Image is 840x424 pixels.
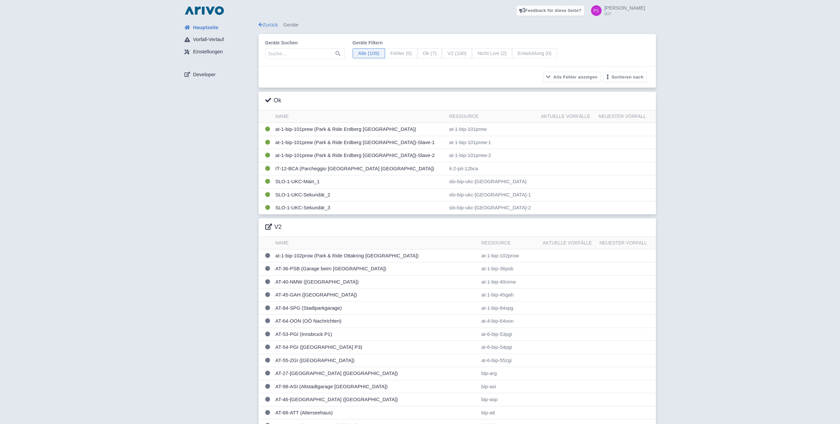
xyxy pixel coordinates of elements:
th: Neuester Vorfall [597,237,656,249]
td: AT-46-[GEOGRAPHIC_DATA] ([GEOGRAPHIC_DATA]) [273,393,479,406]
td: at-1-bip-40nmw [479,275,540,289]
a: Vorfall-Verlauf [179,33,259,46]
td: AT-36-PSB (Garage beim [GEOGRAPHIC_DATA]) [273,262,479,276]
span: V2 (100) [442,48,472,59]
td: at-6-bip-55zgi [479,354,540,367]
th: Ressource [479,237,540,249]
span: [PERSON_NAME] [604,5,645,11]
label: Geräte filtern [353,39,557,46]
td: at-1-bip-102prow [479,249,540,262]
td: SLO-1-UKC-Sekundär_3 [273,201,447,214]
td: AT-45-GAH ([GEOGRAPHIC_DATA]) [273,289,479,302]
th: Neuester Vorfall [596,110,656,123]
a: [PERSON_NAME] BIP [587,5,645,16]
h3: V2 [265,224,282,231]
td: bip-arg [479,367,540,380]
td: at-4-bip-64oon [479,315,540,328]
td: at-6-bip-54pgi [479,341,540,354]
td: bip-att [479,406,540,419]
span: Einstellungen [193,48,223,56]
td: SLO-1-UKC-Main_1 [273,175,447,188]
span: Developer [193,71,216,79]
a: Hauptseite [179,21,259,34]
td: SLO-1-UKC-Sekundär_2 [273,188,447,201]
td: slo-bip-ukc-[GEOGRAPHIC_DATA] [446,175,538,188]
button: Sortieren nach [603,72,647,82]
th: Aktuelle Vorfälle [538,110,596,123]
td: AT-53-PGI (Innsbruck P1) [273,328,479,341]
td: AT-27-[GEOGRAPHIC_DATA] ([GEOGRAPHIC_DATA]) [273,367,479,380]
span: Vorfall-Verlauf [193,36,224,43]
td: at-1-bip-101prew-2 [446,149,538,162]
td: at-6-bip-53pgi [479,328,540,341]
td: bip-asp [479,393,540,406]
td: AT-84-SPG (Stadtparkgarage) [273,301,479,315]
td: AT-40-NMW ([GEOGRAPHIC_DATA]) [273,275,479,289]
td: slo-bip-ukc-[GEOGRAPHIC_DATA]-1 [446,188,538,201]
td: at-1-bip-36psb [479,262,540,276]
div: Geräte [259,21,656,29]
input: Suche… [265,48,345,59]
td: at-1-bip-101prew (Park & Ride Erdberg [GEOGRAPHIC_DATA]) [273,123,447,136]
th: Aktuelle Vorfälle [540,237,597,249]
span: Alle (109) [353,48,385,59]
span: Nicht Live (2) [472,48,512,59]
span: Hauptseite [193,24,219,31]
a: Developer [179,68,259,81]
td: at-1-bip-102prow (Park & Ride Ottakring [GEOGRAPHIC_DATA]) [273,249,479,262]
td: it-2-pit-12bca [446,162,538,175]
label: Geräte suchen [265,39,345,46]
td: AT-54-PGI ([GEOGRAPHIC_DATA] P3) [273,341,479,354]
img: logo [183,5,225,16]
td: IT-12-BCA (Parcheggio [GEOGRAPHIC_DATA] [GEOGRAPHIC_DATA]) [273,162,447,175]
span: Fehler (0) [385,48,418,59]
th: Name [273,237,479,249]
td: AT-98-ASI (Altstadtgarage [GEOGRAPHIC_DATA]) [273,380,479,393]
td: at-1-bip-101prew (Park & Ride Erdberg [GEOGRAPHIC_DATA])-Slave-1 [273,136,447,149]
td: AT-55-ZGI ([GEOGRAPHIC_DATA]) [273,354,479,367]
td: AT-68-ATT (Atterseehaus) [273,406,479,419]
span: Entwicklung (0) [512,48,557,59]
td: bip-asi [479,380,540,393]
button: Alle Fehler anzeigen [543,72,601,82]
td: at-1-bip-84spg [479,301,540,315]
small: BIP [604,12,645,16]
td: at-1-bip-45gah [479,289,540,302]
td: at-1-bip-101prew [446,123,538,136]
td: slo-bip-ukc-[GEOGRAPHIC_DATA]-2 [446,201,538,214]
th: Ressource [446,110,538,123]
a: Feedback für diese Seite? [516,5,585,16]
td: at-1-bip-101prew (Park & Ride Erdberg [GEOGRAPHIC_DATA])-Slave-2 [273,149,447,162]
a: Einstellungen [179,46,259,58]
td: at-1-bip-101prew-1 [446,136,538,149]
td: AT-64-OON (OÖ Nachrichten) [273,315,479,328]
th: Name [273,110,447,123]
span: Ok (7) [417,48,442,59]
a: Zurück [259,22,278,27]
h3: Ok [265,97,281,104]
